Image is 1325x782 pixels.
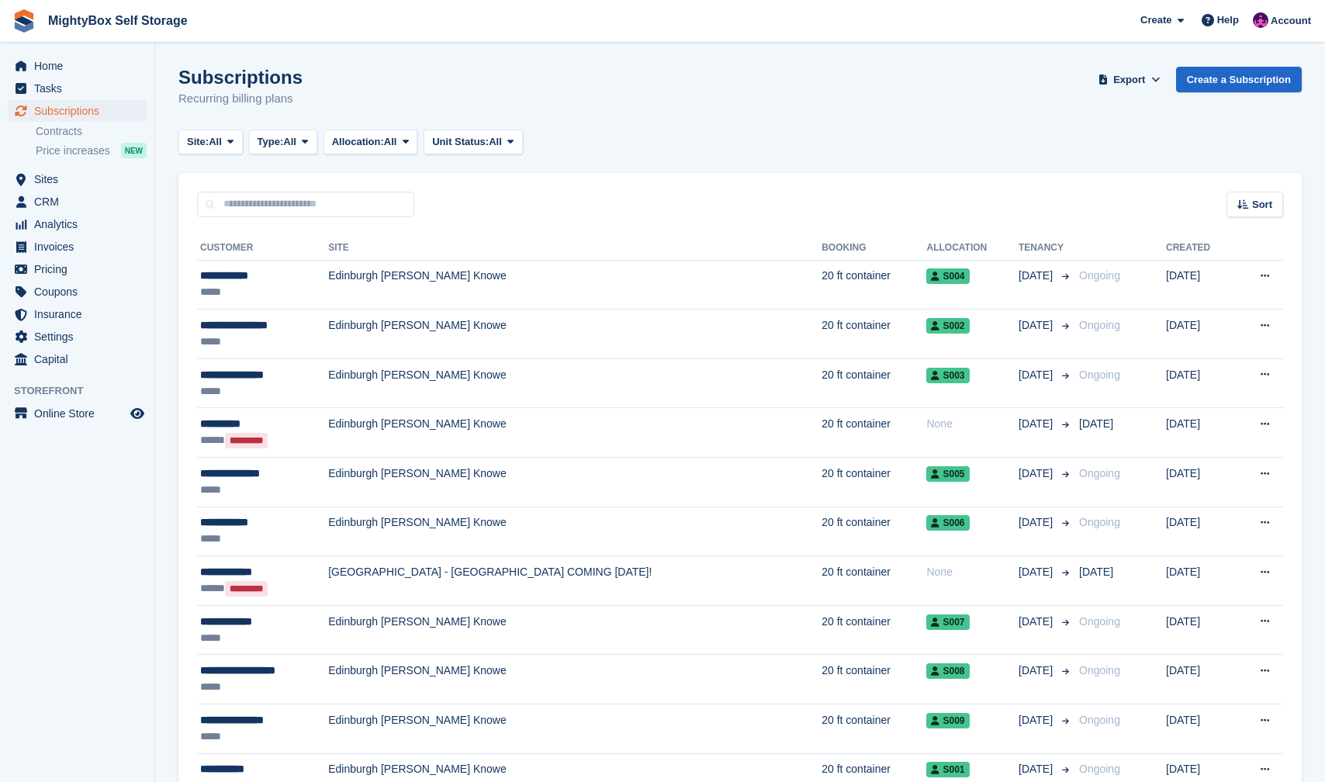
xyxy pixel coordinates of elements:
td: Edinburgh [PERSON_NAME] Knowe [328,358,822,408]
a: MightyBox Self Storage [42,8,194,33]
a: menu [8,258,147,280]
span: Subscriptions [34,100,127,122]
a: menu [8,281,147,303]
span: S005 [926,466,969,482]
a: menu [8,403,147,424]
td: [DATE] [1166,408,1233,458]
span: [DATE] [1019,268,1056,284]
a: menu [8,236,147,258]
td: 20 ft container [822,605,926,655]
img: Richard Marsh [1253,12,1268,28]
th: Tenancy [1019,236,1073,261]
td: Edinburgh [PERSON_NAME] Knowe [328,704,822,754]
td: [DATE] [1166,556,1233,606]
td: [DATE] [1166,655,1233,704]
td: 20 ft container [822,458,926,507]
td: Edinburgh [PERSON_NAME] Knowe [328,605,822,655]
a: Price increases NEW [36,142,147,159]
th: Site [328,236,822,261]
span: Ongoing [1079,763,1120,775]
span: Account [1271,13,1311,29]
span: CRM [34,191,127,213]
span: Home [34,55,127,77]
th: Booking [822,236,926,261]
span: Ongoing [1079,516,1120,528]
td: 20 ft container [822,260,926,310]
p: Recurring billing plans [178,90,303,108]
span: All [384,134,397,150]
span: Ongoing [1079,664,1120,676]
td: Edinburgh [PERSON_NAME] Knowe [328,408,822,458]
span: [DATE] [1019,663,1056,679]
button: Export [1095,67,1164,92]
span: [DATE] [1019,416,1056,432]
span: Ongoing [1079,319,1120,331]
span: All [489,134,502,150]
h1: Subscriptions [178,67,303,88]
td: [GEOGRAPHIC_DATA] - [GEOGRAPHIC_DATA] COMING [DATE]! [328,556,822,606]
span: Coupons [34,281,127,303]
button: Unit Status: All [424,130,522,155]
span: Analytics [34,213,127,235]
a: menu [8,78,147,99]
span: [DATE] [1019,317,1056,334]
span: Sites [34,168,127,190]
a: menu [8,348,147,370]
td: [DATE] [1166,310,1233,359]
a: Contracts [36,124,147,139]
td: 20 ft container [822,655,926,704]
div: None [926,416,1019,432]
td: [DATE] [1166,704,1233,754]
td: 20 ft container [822,507,926,556]
td: Edinburgh [PERSON_NAME] Knowe [328,458,822,507]
td: Edinburgh [PERSON_NAME] Knowe [328,260,822,310]
span: [DATE] [1079,566,1113,578]
span: Settings [34,326,127,348]
td: 20 ft container [822,310,926,359]
img: stora-icon-8386f47178a22dfd0bd8f6a31ec36ba5ce8667c1dd55bd0f319d3a0aa187defe.svg [12,9,36,33]
a: menu [8,213,147,235]
span: [DATE] [1019,761,1056,777]
th: Customer [197,236,328,261]
span: [DATE] [1019,367,1056,383]
th: Created [1166,236,1233,261]
span: Export [1113,72,1145,88]
th: Allocation [926,236,1019,261]
span: Site: [187,134,209,150]
a: Preview store [128,404,147,423]
span: S002 [926,318,969,334]
span: Help [1217,12,1239,28]
td: 20 ft container [822,358,926,408]
td: 20 ft container [822,704,926,754]
span: [DATE] [1079,417,1113,430]
a: menu [8,191,147,213]
button: Allocation: All [323,130,418,155]
td: [DATE] [1166,358,1233,408]
span: S009 [926,713,969,728]
td: [DATE] [1166,458,1233,507]
span: S004 [926,268,969,284]
td: Edinburgh [PERSON_NAME] Knowe [328,507,822,556]
span: Ongoing [1079,269,1120,282]
span: [DATE] [1019,712,1056,728]
span: S008 [926,663,969,679]
td: 20 ft container [822,408,926,458]
span: Sort [1252,197,1272,213]
span: S006 [926,515,969,531]
a: menu [8,326,147,348]
span: All [209,134,222,150]
a: Create a Subscription [1176,67,1302,92]
button: Site: All [178,130,243,155]
span: Tasks [34,78,127,99]
a: menu [8,303,147,325]
span: Unit Status: [432,134,489,150]
span: Capital [34,348,127,370]
span: Storefront [14,383,154,399]
td: Edinburgh [PERSON_NAME] Knowe [328,310,822,359]
span: [DATE] [1019,465,1056,482]
a: menu [8,55,147,77]
span: Online Store [34,403,127,424]
span: Invoices [34,236,127,258]
span: S003 [926,368,969,383]
span: [DATE] [1019,564,1056,580]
